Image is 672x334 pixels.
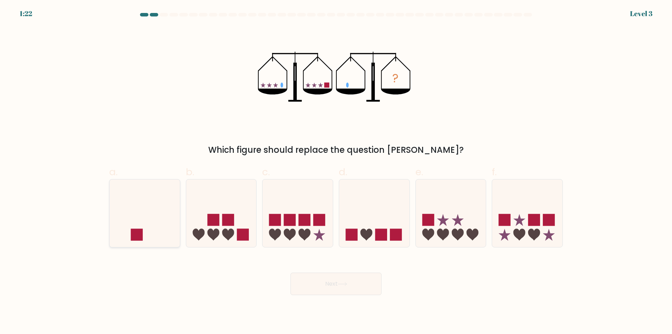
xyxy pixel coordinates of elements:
[393,70,399,87] tspan: ?
[339,165,347,179] span: d.
[262,165,270,179] span: c.
[290,273,381,295] button: Next
[113,144,559,156] div: Which figure should replace the question [PERSON_NAME]?
[492,165,497,179] span: f.
[630,8,652,19] div: Level 3
[186,165,194,179] span: b.
[109,165,118,179] span: a.
[20,8,32,19] div: 1:22
[415,165,423,179] span: e.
